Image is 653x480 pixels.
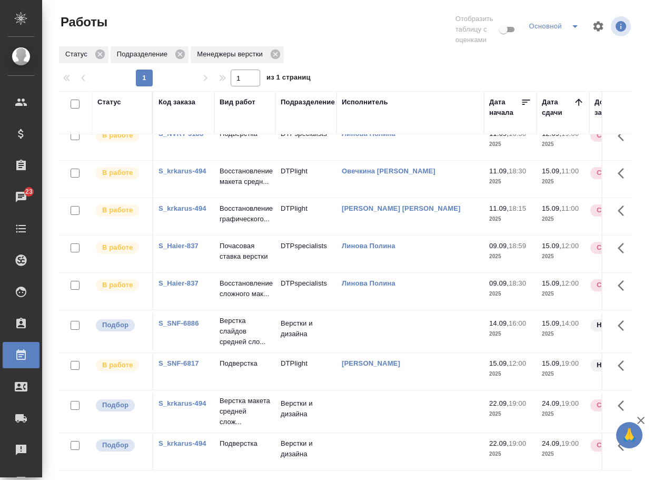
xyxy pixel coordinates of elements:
p: Верстка макета средней слож... [220,396,270,427]
p: Подверстка [220,438,270,449]
p: 09.09, [489,242,509,250]
div: Можно подбирать исполнителей [95,398,147,413]
p: 2025 [489,409,531,419]
td: DTPspecialists [275,236,337,272]
p: 2025 [489,177,531,187]
div: Можно подбирать исполнителей [95,438,147,453]
p: Восстановление графического... [220,203,270,224]
p: Срочный [597,168,628,178]
p: 24.09, [542,439,561,447]
p: 18:30 [509,167,526,175]
p: 19:00 [509,399,526,407]
div: Код заказа [159,97,195,107]
div: Исполнитель выполняет работу [95,358,147,373]
p: 2025 [489,139,531,150]
div: Доп. статус заказа [595,97,650,118]
p: 12:00 [561,242,579,250]
p: 2025 [489,289,531,299]
p: Нормальный [597,320,642,330]
div: Исполнитель выполняет работу [95,129,147,143]
div: split button [526,18,586,35]
button: 🙏 [616,422,642,448]
div: Дата начала [489,97,521,118]
p: 19:00 [509,439,526,447]
td: DTPspecialists [275,123,337,160]
div: Дата сдачи [542,97,573,118]
p: В работе [102,130,133,141]
a: Овечкина [PERSON_NAME] [342,167,436,175]
p: 15.09, [542,242,561,250]
p: 14.09, [489,319,509,327]
p: 15.09, [542,359,561,367]
a: 23 [3,184,39,210]
p: 15.09, [542,279,561,287]
div: Подразделение [111,46,189,63]
p: Подбор [102,320,128,330]
p: Срочный [597,400,628,410]
p: 2025 [542,449,584,459]
button: Здесь прячутся важные кнопки [611,161,637,186]
p: 22.09, [489,439,509,447]
p: 12:00 [509,359,526,367]
p: 11.09, [489,204,509,212]
span: Отобразить таблицу с оценками [456,14,498,45]
button: Здесь прячутся важные кнопки [611,236,637,261]
div: Вид работ [220,97,255,107]
span: 🙏 [620,424,638,446]
a: [PERSON_NAME] [342,359,400,367]
p: Нормальный [597,360,642,370]
p: 2025 [489,251,531,262]
span: Настроить таблицу [586,14,611,39]
p: 11.09, [489,167,509,175]
p: 12:00 [561,279,579,287]
td: DTPlight [275,353,337,390]
p: 2025 [542,369,584,379]
p: Срочный [597,440,628,450]
p: 19:00 [561,439,579,447]
p: 15.09, [542,204,561,212]
td: DTPspecialists [275,273,337,310]
p: 2025 [489,369,531,379]
p: 15.09, [542,319,561,327]
p: 18:30 [509,279,526,287]
p: Срочный [597,280,628,290]
button: Здесь прячутся важные кнопки [611,353,637,378]
p: 15.09, [489,359,509,367]
p: 18:15 [509,204,526,212]
a: S_SNF-6886 [159,319,199,327]
div: Подразделение [281,97,335,107]
p: Срочный [597,130,628,141]
p: Срочный [597,242,628,253]
p: Статус [65,49,91,60]
div: Исполнитель выполняет работу [95,278,147,292]
div: Можно подбирать исполнителей [95,318,147,332]
p: 2025 [489,329,531,339]
p: В работе [102,205,133,215]
p: Восстановление сложного мак... [220,278,270,299]
div: Исполнитель выполняет работу [95,203,147,218]
p: 2025 [542,214,584,224]
p: Подбор [102,400,128,410]
p: Менеджеры верстки [197,49,266,60]
p: 22.09, [489,399,509,407]
p: Подбор [102,440,128,450]
p: 15.09, [542,167,561,175]
p: 14:00 [561,319,579,327]
p: Подразделение [117,49,171,60]
div: Менеджеры верстки [191,46,284,63]
p: 19:00 [561,399,579,407]
td: DTPlight [275,198,337,235]
a: [PERSON_NAME] [PERSON_NAME] [342,204,461,212]
button: Здесь прячутся важные кнопки [611,123,637,149]
div: Статус [97,97,121,107]
button: Здесь прячутся важные кнопки [611,273,637,298]
p: Восстановление макета средн... [220,166,270,187]
p: 2025 [542,139,584,150]
div: Исполнитель [342,97,388,107]
div: Исполнитель выполняет работу [95,166,147,180]
a: Линова Полина [342,242,395,250]
p: 11:00 [561,204,579,212]
span: Работы [58,14,107,31]
p: 24.09, [542,399,561,407]
a: S_krkarus-494 [159,399,206,407]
